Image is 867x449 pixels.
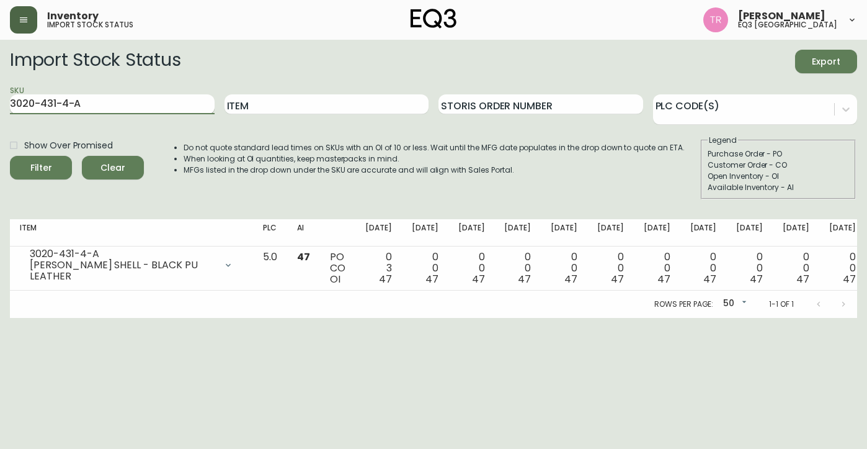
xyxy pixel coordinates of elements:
[750,272,763,286] span: 47
[47,11,99,21] span: Inventory
[819,219,866,247] th: [DATE]
[718,294,749,314] div: 50
[458,252,485,285] div: 0 0
[184,153,685,165] li: When looking at OI quantities, keep masterpacks in mind.
[330,252,345,285] div: PO CO
[425,272,438,286] span: 47
[611,272,624,286] span: 47
[708,171,849,182] div: Open Inventory - OI
[587,219,634,247] th: [DATE]
[708,148,849,160] div: Purchase Order - PO
[634,219,680,247] th: [DATE]
[708,160,849,171] div: Customer Order - CO
[47,21,133,29] h5: import stock status
[795,50,857,73] button: Export
[541,219,587,247] th: [DATE]
[494,219,541,247] th: [DATE]
[30,248,216,260] div: 3020-431-4-A
[402,219,448,247] th: [DATE]
[773,219,819,247] th: [DATE]
[10,156,72,179] button: Filter
[184,165,685,176] li: MFGs listed in the drop down under the SKU are accurate and will align with Sales Portal.
[504,252,531,285] div: 0 0
[355,219,402,247] th: [DATE]
[829,252,856,285] div: 0 0
[551,252,577,285] div: 0 0
[92,160,134,176] span: Clear
[769,299,794,310] p: 1-1 of 1
[365,252,392,285] div: 0 3
[24,139,113,152] span: Show Over Promised
[680,219,727,247] th: [DATE]
[657,272,670,286] span: 47
[564,272,577,286] span: 47
[448,219,495,247] th: [DATE]
[330,272,340,286] span: OI
[654,299,713,310] p: Rows per page:
[20,252,243,279] div: 3020-431-4-A[PERSON_NAME] SHELL - BLACK PU LEATHER
[726,219,773,247] th: [DATE]
[843,272,856,286] span: 47
[736,252,763,285] div: 0 0
[805,54,847,70] span: Export
[10,219,253,247] th: Item
[783,252,809,285] div: 0 0
[708,135,738,146] legend: Legend
[379,272,392,286] span: 47
[690,252,717,285] div: 0 0
[30,260,216,282] div: [PERSON_NAME] SHELL - BLACK PU LEATHER
[184,142,685,153] li: Do not quote standard lead times on SKUs with an OI of 10 or less. Wait until the MFG date popula...
[796,272,809,286] span: 47
[411,9,456,29] img: logo
[703,272,716,286] span: 47
[287,219,320,247] th: AI
[253,219,287,247] th: PLC
[30,160,52,176] div: Filter
[82,156,144,179] button: Clear
[297,250,310,264] span: 47
[644,252,670,285] div: 0 0
[253,247,287,291] td: 5.0
[738,11,825,21] span: [PERSON_NAME]
[708,182,849,193] div: Available Inventory - AI
[518,272,531,286] span: 47
[703,7,728,32] img: 214b9049a7c64896e5c13e8f38ff7a87
[412,252,438,285] div: 0 0
[472,272,485,286] span: 47
[738,21,837,29] h5: eq3 [GEOGRAPHIC_DATA]
[597,252,624,285] div: 0 0
[10,50,180,73] h2: Import Stock Status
